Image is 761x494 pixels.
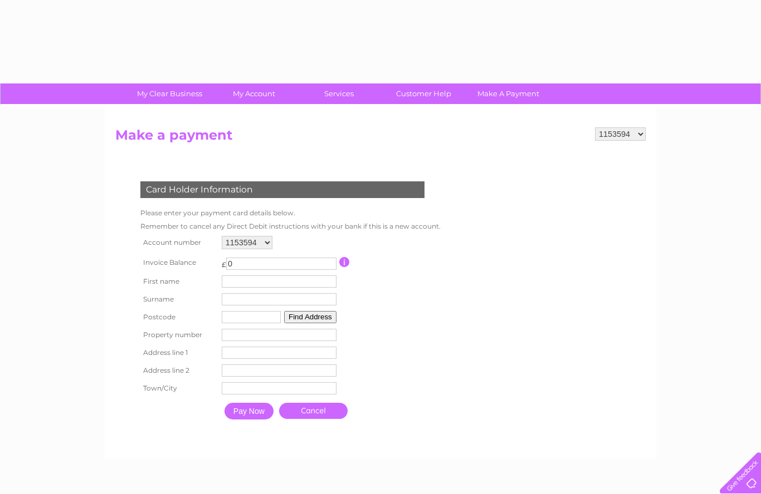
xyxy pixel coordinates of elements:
[339,257,350,267] input: Information
[138,220,443,233] td: Remember to cancel any Direct Debit instructions with your bank if this is a new account.
[140,181,425,198] div: Card Holder Information
[138,252,219,273] th: Invoice Balance
[225,403,274,419] input: Pay Now
[378,83,470,104] a: Customer Help
[138,362,219,379] th: Address line 2
[138,326,219,344] th: Property number
[138,233,219,252] th: Account number
[138,206,443,220] td: Please enter your payment card details below.
[222,255,226,269] td: £
[124,83,216,104] a: My Clear Business
[138,308,219,326] th: Postcode
[138,379,219,397] th: Town/City
[462,83,554,104] a: Make A Payment
[138,344,219,362] th: Address line 1
[138,290,219,308] th: Surname
[138,273,219,290] th: First name
[115,127,646,149] h2: Make a payment
[293,83,385,104] a: Services
[208,83,300,104] a: My Account
[279,403,348,419] a: Cancel
[284,311,336,323] button: Find Address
